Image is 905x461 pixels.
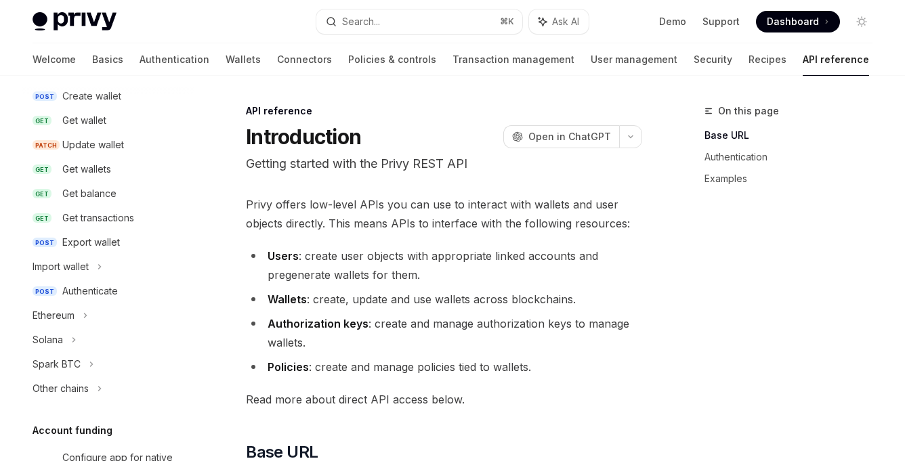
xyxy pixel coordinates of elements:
[62,137,124,153] div: Update wallet
[22,133,195,157] a: PATCHUpdate wallet
[33,12,117,31] img: light logo
[348,43,436,76] a: Policies & controls
[246,246,642,284] li: : create user objects with appropriate linked accounts and pregenerate wallets for them.
[749,43,786,76] a: Recipes
[246,195,642,233] span: Privy offers low-level APIs you can use to interact with wallets and user objects directly. This ...
[33,259,89,275] div: Import wallet
[33,356,81,372] div: Spark BTC
[33,422,112,439] h5: Account funding
[702,15,740,28] a: Support
[704,125,883,146] a: Base URL
[22,157,195,181] a: GETGet wallets
[62,185,117,202] div: Get balance
[33,116,51,126] span: GET
[246,154,642,173] p: Getting started with the Privy REST API
[528,130,611,144] span: Open in ChatGPT
[140,43,209,76] a: Authentication
[659,15,686,28] a: Demo
[33,140,60,150] span: PATCH
[503,125,619,148] button: Open in ChatGPT
[246,125,361,149] h1: Introduction
[22,279,195,303] a: POSTAuthenticate
[33,43,76,76] a: Welcome
[277,43,332,76] a: Connectors
[62,234,120,250] div: Export wallet
[22,181,195,206] a: GETGet balance
[704,168,883,190] a: Examples
[342,14,380,30] div: Search...
[552,15,579,28] span: Ask AI
[591,43,677,76] a: User management
[246,290,642,309] li: : create, update and use wallets across blockchains.
[268,317,369,330] strong: Authorization keys
[33,307,75,324] div: Ethereum
[756,11,840,32] a: Dashboard
[246,104,642,118] div: API reference
[226,43,261,76] a: Wallets
[33,189,51,199] span: GET
[851,11,872,32] button: Toggle dark mode
[529,9,589,34] button: Ask AI
[22,206,195,230] a: GETGet transactions
[500,16,514,27] span: ⌘ K
[62,283,118,299] div: Authenticate
[246,357,642,376] li: : create and manage policies tied to wallets.
[767,15,819,28] span: Dashboard
[268,249,299,263] strong: Users
[704,146,883,168] a: Authentication
[33,164,51,175] span: GET
[246,390,642,409] span: Read more about direct API access below.
[246,314,642,352] li: : create and manage authorization keys to manage wallets.
[694,43,732,76] a: Security
[268,360,309,374] strong: Policies
[33,380,89,397] div: Other chains
[803,43,869,76] a: API reference
[33,332,63,348] div: Solana
[33,213,51,223] span: GET
[62,112,106,129] div: Get wallet
[62,210,134,226] div: Get transactions
[452,43,574,76] a: Transaction management
[62,161,111,177] div: Get wallets
[316,9,523,34] button: Search...⌘K
[33,238,57,248] span: POST
[718,103,779,119] span: On this page
[22,108,195,133] a: GETGet wallet
[33,286,57,297] span: POST
[268,292,307,306] strong: Wallets
[92,43,123,76] a: Basics
[22,230,195,255] a: POSTExport wallet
